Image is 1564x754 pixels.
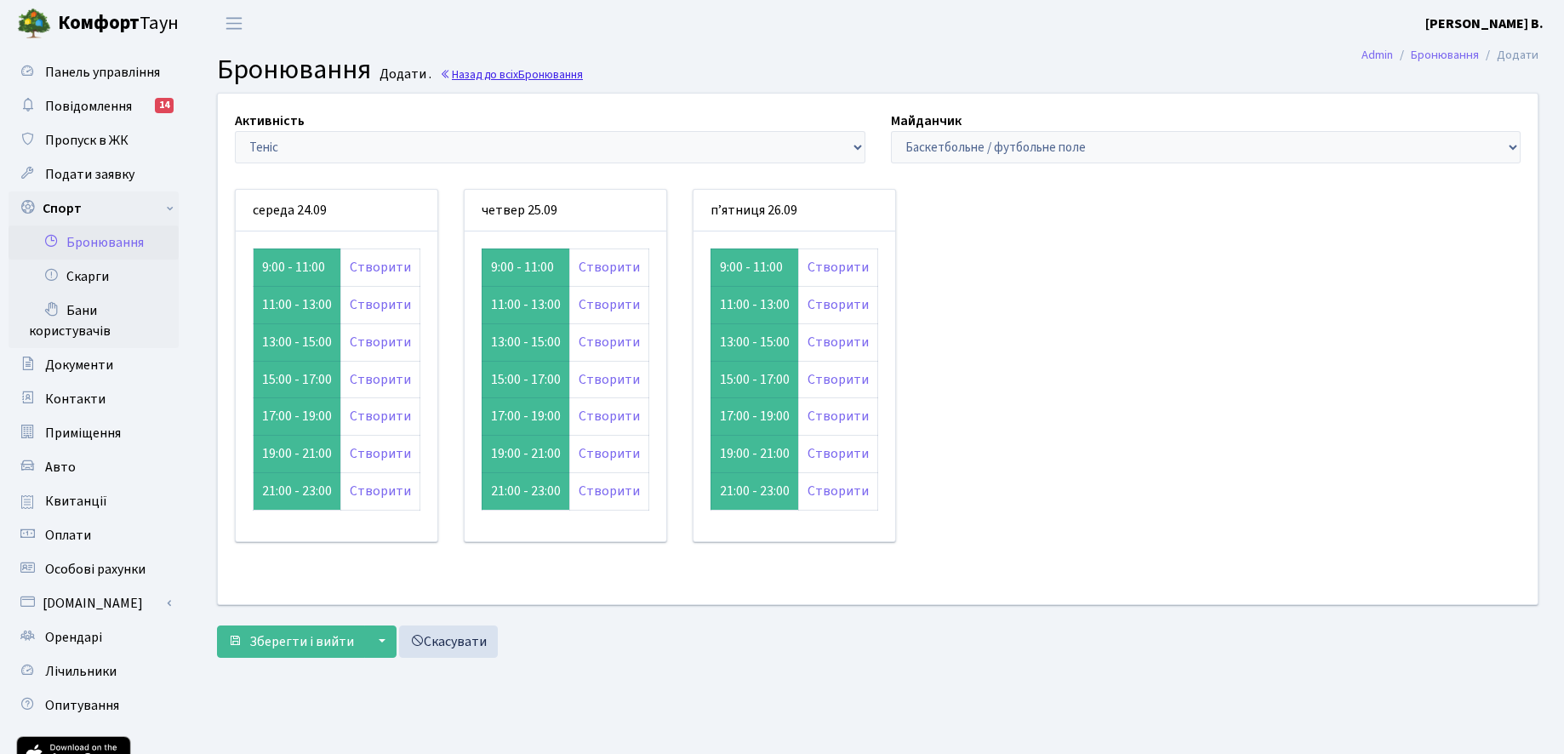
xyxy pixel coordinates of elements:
[9,688,179,723] a: Опитування
[9,586,179,620] a: [DOMAIN_NAME]
[45,458,76,477] span: Авто
[58,9,179,38] span: Таун
[1479,46,1538,65] li: Додати
[350,444,411,463] a: Створити
[1361,46,1393,64] a: Admin
[9,226,179,260] a: Бронювання
[58,9,140,37] b: Комфорт
[711,473,798,511] td: 21:00 - 23:00
[9,260,179,294] a: Скарги
[440,66,583,83] a: Назад до всіхБронювання
[9,348,179,382] a: Документи
[254,361,341,398] td: 15:00 - 17:00
[482,473,569,511] td: 21:00 - 23:00
[9,484,179,518] a: Квитанції
[350,333,411,351] a: Створити
[9,157,179,191] a: Подати заявку
[9,294,179,348] a: Бани користувачів
[45,356,113,374] span: Документи
[579,333,640,351] a: Створити
[711,436,798,473] td: 19:00 - 21:00
[45,492,107,511] span: Квитанції
[254,473,341,511] td: 21:00 - 23:00
[891,111,962,131] label: Майданчик
[45,63,160,82] span: Панель управління
[808,370,869,389] a: Створити
[1411,46,1479,64] a: Бронювання
[808,482,869,500] a: Створити
[482,398,569,436] td: 17:00 - 19:00
[350,407,411,426] a: Створити
[155,98,174,113] div: 14
[808,333,869,351] a: Створити
[254,248,341,286] td: 9:00 - 11:00
[399,625,498,658] a: Скасувати
[45,628,102,647] span: Орендарі
[711,398,798,436] td: 17:00 - 19:00
[9,382,179,416] a: Контакти
[235,111,305,131] label: Активність
[465,190,666,231] div: четвер 25.09
[579,444,640,463] a: Створити
[9,654,179,688] a: Лічильники
[45,662,117,681] span: Лічильники
[350,295,411,314] a: Створити
[213,9,255,37] button: Переключити навігацію
[254,436,341,473] td: 19:00 - 21:00
[254,323,341,361] td: 13:00 - 15:00
[482,361,569,398] td: 15:00 - 17:00
[45,560,146,579] span: Особові рахунки
[9,89,179,123] a: Повідомлення14
[9,123,179,157] a: Пропуск в ЖК
[518,66,583,83] span: Бронювання
[808,444,869,463] a: Створити
[711,248,798,286] td: 9:00 - 11:00
[249,632,354,651] span: Зберегти і вийти
[9,416,179,450] a: Приміщення
[694,190,895,231] div: п’ятниця 26.09
[217,625,365,658] button: Зберегти і вийти
[45,390,106,408] span: Контакти
[350,370,411,389] a: Створити
[9,620,179,654] a: Орендарі
[217,50,371,89] span: Бронювання
[1336,37,1564,73] nav: breadcrumb
[9,191,179,226] a: Спорт
[9,450,179,484] a: Авто
[808,295,869,314] a: Створити
[808,407,869,426] a: Створити
[711,323,798,361] td: 13:00 - 15:00
[1425,14,1544,33] b: [PERSON_NAME] В.
[9,55,179,89] a: Панель управління
[579,407,640,426] a: Створити
[711,361,798,398] td: 15:00 - 17:00
[45,97,132,116] span: Повідомлення
[45,424,121,443] span: Приміщення
[579,482,640,500] a: Створити
[808,258,869,277] a: Створити
[45,165,134,184] span: Подати заявку
[9,552,179,586] a: Особові рахунки
[45,526,91,545] span: Оплати
[579,370,640,389] a: Створити
[1425,14,1544,34] a: [PERSON_NAME] В.
[482,323,569,361] td: 13:00 - 15:00
[254,398,341,436] td: 17:00 - 19:00
[376,66,431,83] small: Додати .
[350,258,411,277] a: Створити
[45,696,119,715] span: Опитування
[350,482,411,500] a: Створити
[236,190,437,231] div: середа 24.09
[482,248,569,286] td: 9:00 - 11:00
[579,295,640,314] a: Створити
[711,286,798,323] td: 11:00 - 13:00
[579,258,640,277] a: Створити
[254,286,341,323] td: 11:00 - 13:00
[482,436,569,473] td: 19:00 - 21:00
[482,286,569,323] td: 11:00 - 13:00
[9,518,179,552] a: Оплати
[17,7,51,41] img: logo.png
[45,131,128,150] span: Пропуск в ЖК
